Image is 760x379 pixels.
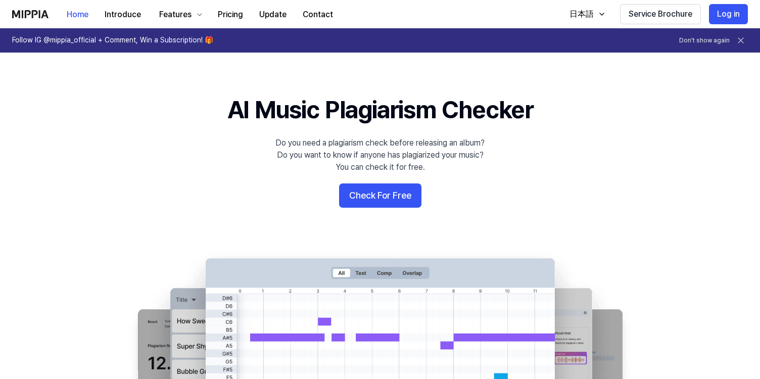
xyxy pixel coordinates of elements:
[157,9,194,21] div: Features
[149,5,210,25] button: Features
[620,4,701,24] button: Service Brochure
[679,36,730,45] button: Don't show again
[709,4,748,24] button: Log in
[12,10,49,18] img: logo
[295,5,341,25] button: Contact
[12,35,213,45] h1: Follow IG @mippia_official + Comment, Win a Subscription! 🎁
[227,93,533,127] h1: AI Music Plagiarism Checker
[97,5,149,25] button: Introduce
[559,4,612,24] button: 日本語
[210,5,251,25] button: Pricing
[339,183,421,208] button: Check For Free
[59,1,97,28] a: Home
[251,1,295,28] a: Update
[59,5,97,25] button: Home
[251,5,295,25] button: Update
[275,137,485,173] div: Do you need a plagiarism check before releasing an album? Do you want to know if anyone has plagi...
[567,8,596,20] div: 日本語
